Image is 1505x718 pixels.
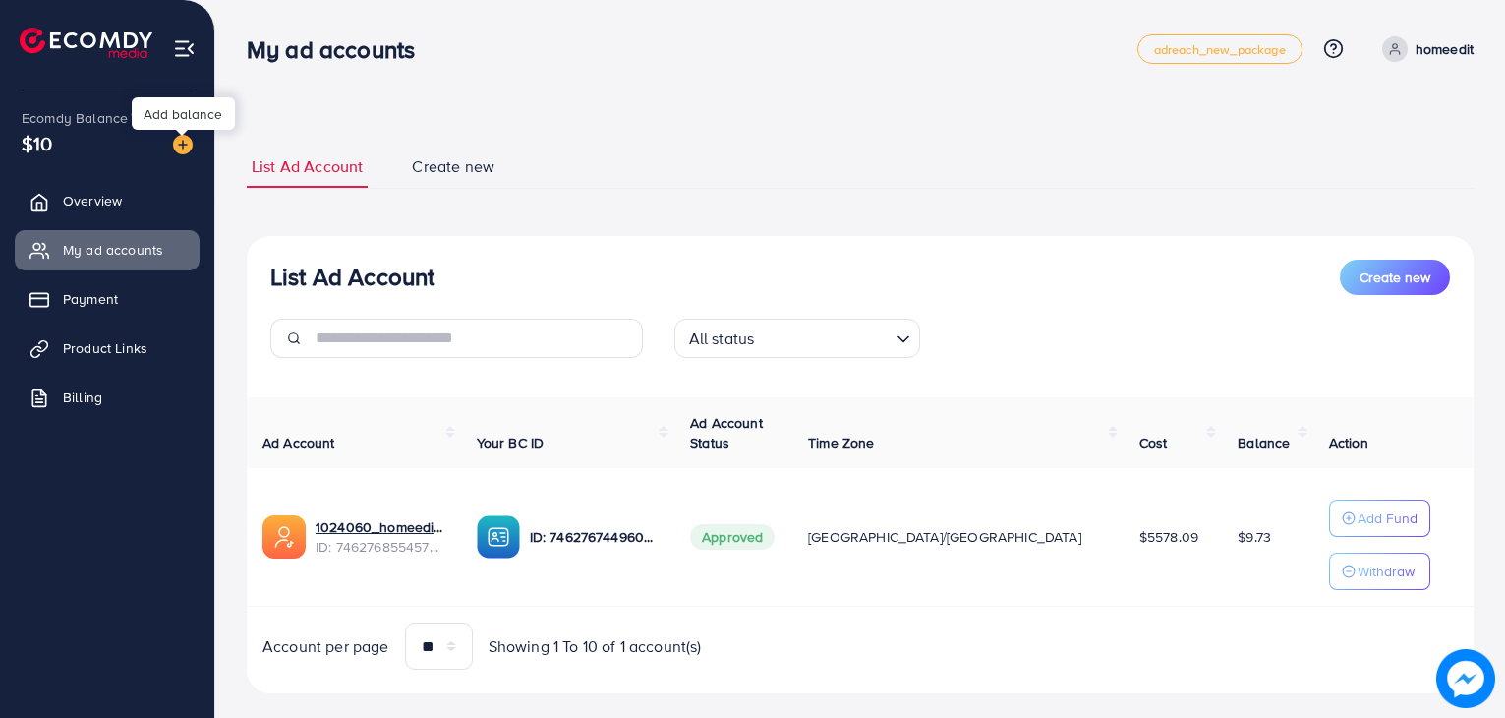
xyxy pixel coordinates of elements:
div: Add balance [132,97,235,130]
span: Ecomdy Balance [22,108,128,128]
a: Product Links [15,329,200,368]
span: Ad Account Status [690,413,763,452]
span: My ad accounts [63,240,163,260]
span: Payment [63,289,118,309]
p: Add Fund [1358,507,1418,530]
img: logo [20,28,152,58]
div: <span class='underline'>1024060_homeedit7_1737561213516</span></br>7462768554572742672 [316,517,445,558]
span: Cost [1139,433,1168,452]
span: Showing 1 To 10 of 1 account(s) [489,635,702,658]
span: Create new [1360,268,1430,287]
span: $10 [22,129,52,157]
img: ic-ba-acc.ded83a64.svg [477,515,520,559]
span: All status [685,325,759,353]
span: adreach_new_package [1154,43,1286,56]
span: [GEOGRAPHIC_DATA]/[GEOGRAPHIC_DATA] [808,527,1081,547]
a: Overview [15,181,200,220]
span: $5578.09 [1139,527,1198,547]
img: ic-ads-acc.e4c84228.svg [262,515,306,559]
span: Balance [1238,433,1290,452]
img: image [173,135,193,154]
a: Payment [15,279,200,319]
span: Product Links [63,338,147,358]
button: Withdraw [1329,553,1430,590]
span: Billing [63,388,102,407]
span: Ad Account [262,433,335,452]
img: menu [173,37,196,60]
button: Add Fund [1329,500,1430,537]
span: Overview [63,191,122,210]
span: List Ad Account [252,155,363,178]
a: Billing [15,378,200,417]
span: Create new [412,155,494,178]
p: Withdraw [1358,560,1415,583]
a: homeedit [1374,36,1474,62]
h3: My ad accounts [247,35,431,64]
span: $9.73 [1238,527,1271,547]
a: My ad accounts [15,230,200,269]
span: Account per page [262,635,389,658]
p: ID: 7462767449604177937 [530,525,660,549]
p: homeedit [1416,37,1474,61]
span: Approved [690,524,775,550]
a: adreach_new_package [1137,34,1302,64]
button: Create new [1340,260,1450,295]
span: Action [1329,433,1368,452]
span: Your BC ID [477,433,545,452]
span: ID: 7462768554572742672 [316,537,445,557]
a: 1024060_homeedit7_1737561213516 [316,517,445,537]
span: Time Zone [808,433,874,452]
h3: List Ad Account [270,263,434,291]
div: Search for option [674,319,920,358]
input: Search for option [760,321,888,353]
img: image [1436,649,1495,708]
